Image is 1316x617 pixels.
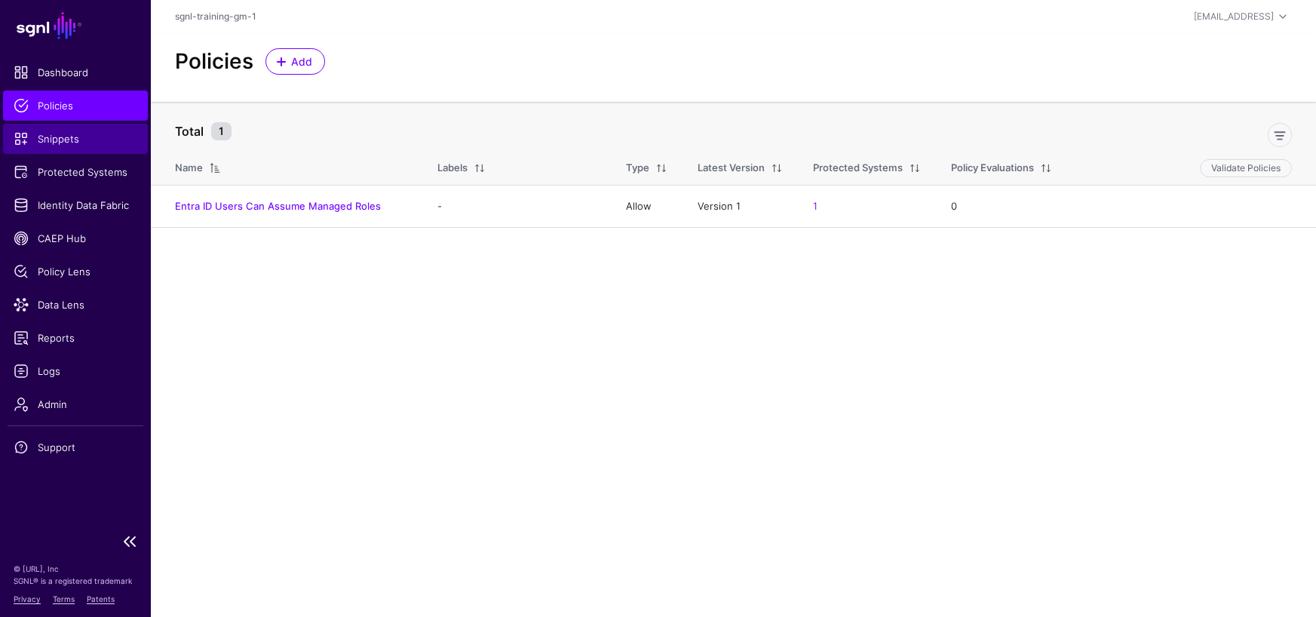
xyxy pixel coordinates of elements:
[3,389,148,419] a: Admin
[14,264,137,279] span: Policy Lens
[175,49,253,75] h2: Policies
[14,65,137,80] span: Dashboard
[9,9,142,42] a: SGNL
[290,54,314,69] span: Add
[14,440,137,455] span: Support
[3,356,148,386] a: Logs
[611,185,683,228] td: Allow
[813,161,903,176] div: Protected Systems
[698,161,765,176] div: Latest Version
[14,563,137,575] p: © [URL], Inc
[3,190,148,220] a: Identity Data Fabric
[14,330,137,345] span: Reports
[53,594,75,603] a: Terms
[87,594,115,603] a: Patents
[3,91,148,121] a: Policies
[3,223,148,253] a: CAEP Hub
[951,161,1034,176] div: Policy Evaluations
[175,11,256,22] a: sgnl-training-gm-1
[14,575,137,587] p: SGNL® is a registered trademark
[175,161,203,176] div: Name
[626,161,649,176] div: Type
[3,323,148,353] a: Reports
[14,98,137,113] span: Policies
[437,161,468,176] div: Labels
[175,124,204,139] strong: Total
[14,594,41,603] a: Privacy
[211,122,232,140] small: 1
[3,124,148,154] a: Snippets
[14,397,137,412] span: Admin
[175,200,381,212] a: Entra ID Users Can Assume Managed Roles
[422,185,611,228] td: -
[813,200,818,212] a: 1
[683,185,798,228] td: Version 1
[14,297,137,312] span: Data Lens
[14,131,137,146] span: Snippets
[3,57,148,87] a: Dashboard
[1194,10,1274,23] div: [EMAIL_ADDRESS]
[1200,159,1292,177] button: Validate Policies
[14,198,137,213] span: Identity Data Fabric
[14,364,137,379] span: Logs
[14,231,137,246] span: CAEP Hub
[936,185,1316,228] td: 0
[14,164,137,180] span: Protected Systems
[3,290,148,320] a: Data Lens
[3,256,148,287] a: Policy Lens
[265,48,325,75] a: Add
[3,157,148,187] a: Protected Systems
